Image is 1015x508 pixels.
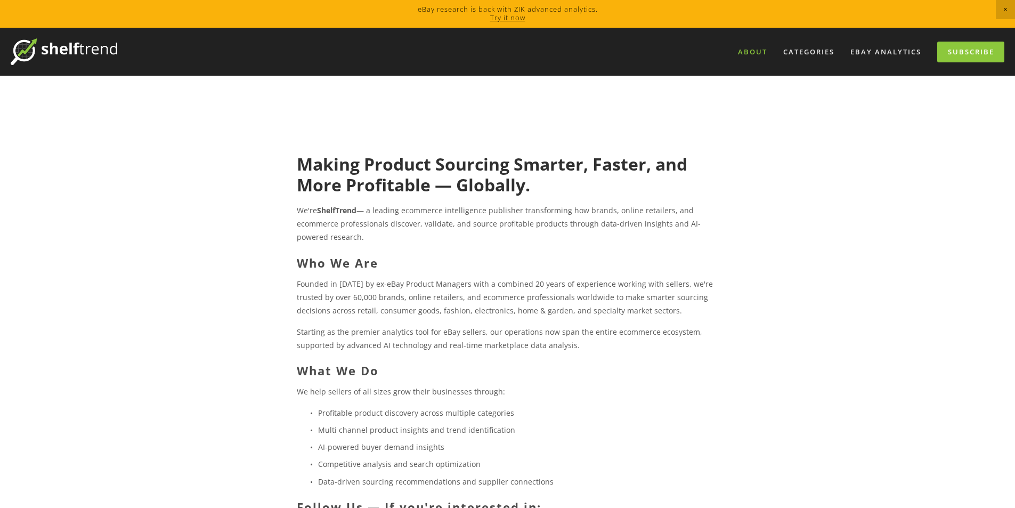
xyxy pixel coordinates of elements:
a: Try it now [490,13,525,22]
strong: Making Product Sourcing Smarter, Faster, and More Profitable — Globally. [297,152,692,196]
strong: What We Do [297,362,379,378]
strong: Who We Are [297,255,378,271]
p: AI-powered buyer demand insights [318,440,718,454]
div: Categories [776,43,841,61]
a: About [731,43,774,61]
p: Starting as the premier analytics tool for eBay sellers, our operations now span the entire ecomm... [297,325,718,352]
p: Data-driven sourcing recommendations and supplier connections [318,475,718,488]
p: Competitive analysis and search optimization [318,457,718,471]
p: We're — a leading ecommerce intelligence publisher transforming how brands, online retailers, and... [297,204,718,244]
p: Founded in [DATE] by ex-eBay Product Managers with a combined 20 years of experience working with... [297,277,718,318]
a: Subscribe [937,42,1004,62]
img: ShelfTrend [11,38,117,65]
strong: ShelfTrend [317,205,356,215]
p: Multi channel product insights and trend identification [318,423,718,437]
a: eBay Analytics [843,43,928,61]
p: We help sellers of all sizes grow their businesses through: [297,385,718,398]
p: Profitable product discovery across multiple categories [318,406,718,420]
